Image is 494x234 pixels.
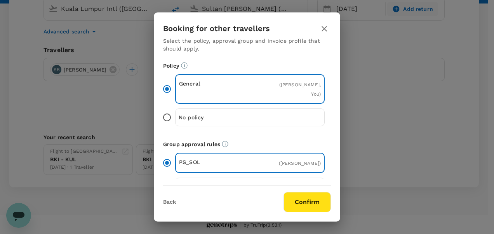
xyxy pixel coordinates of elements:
[179,80,250,87] p: General
[179,114,250,121] p: No policy
[163,199,176,205] button: Back
[279,82,321,97] span: ( [PERSON_NAME], You )
[163,140,331,148] p: Group approval rules
[163,24,270,33] h3: Booking for other travellers
[284,192,331,212] button: Confirm
[179,158,250,166] p: PS_SOL
[222,141,228,147] svg: Default approvers or custom approval rules (if available) are based on the user group.
[279,161,321,166] span: ( [PERSON_NAME] )
[163,62,331,70] p: Policy
[163,37,331,52] p: Select the policy, approval group and invoice profile that should apply.
[181,62,188,69] svg: Booking restrictions are based on the selected travel policy.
